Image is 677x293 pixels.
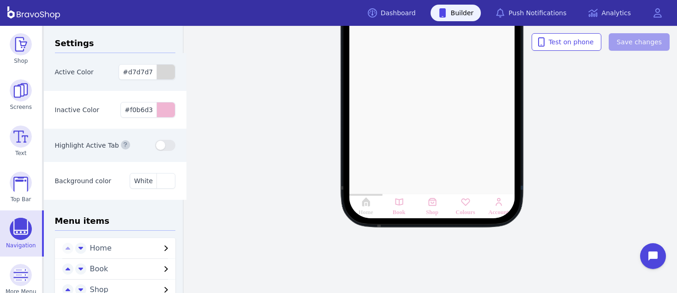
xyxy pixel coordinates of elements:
[86,263,176,275] button: Book
[15,149,26,157] span: Text
[488,5,574,21] a: Push Notifications
[55,106,100,114] label: Inactive Color
[359,209,373,216] div: Home
[393,209,406,216] div: Book
[426,209,438,216] div: Shop
[617,37,662,47] span: Save changes
[123,68,153,76] span: #d7d7d7
[130,173,175,189] button: White
[90,243,161,254] span: Home
[488,209,509,216] div: Account
[90,263,161,275] span: Book
[55,177,111,185] label: Background color
[55,68,94,76] label: Active Color
[7,6,60,19] img: BravoShop
[55,215,176,231] h3: Menu items
[539,37,594,47] span: Test on phone
[10,103,32,111] span: Screens
[119,64,175,80] button: #d7d7d7
[86,243,176,254] button: Home
[609,33,670,51] button: Save changes
[431,5,481,21] a: Builder
[120,102,175,118] button: #f0b6d3
[14,57,28,65] span: Shop
[360,5,423,21] a: Dashboard
[11,196,31,203] span: Top Bar
[581,5,638,21] a: Analytics
[55,142,119,149] label: Highlight Active Tab
[134,177,153,185] span: White
[532,33,602,51] button: Test on phone
[6,242,36,249] span: Navigation
[125,106,153,114] span: #f0b6d3
[455,209,475,216] div: Colours
[55,37,176,53] h3: Settings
